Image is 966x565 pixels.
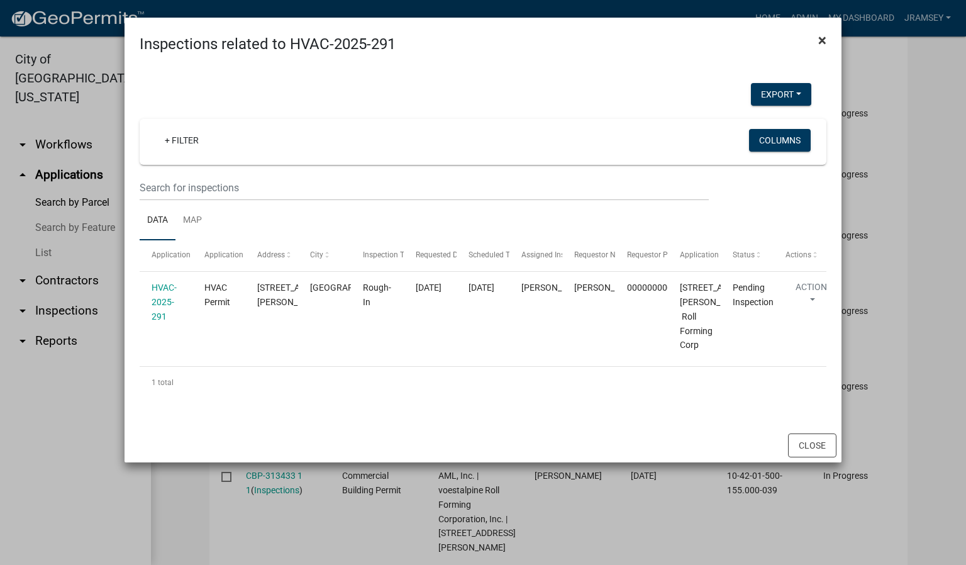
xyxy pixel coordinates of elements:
span: Assigned Inspector [521,250,586,259]
span: JEFFERSONVILLE [310,282,395,293]
span: Chad A Balmer [574,282,641,293]
span: Rough-In [363,282,391,307]
datatable-header-cell: Scheduled Time [457,240,509,271]
datatable-header-cell: Assigned Inspector [509,240,562,271]
a: + Filter [155,129,209,152]
span: HVAC Permit [204,282,230,307]
datatable-header-cell: Requestor Phone [615,240,668,271]
span: City [310,250,323,259]
a: HVAC-2025-291 [152,282,177,322]
span: Requestor Phone [627,250,685,259]
button: Export [751,83,811,106]
span: Status [733,250,755,259]
datatable-header-cell: Address [245,240,298,271]
datatable-header-cell: Actions [774,240,826,271]
a: Map [175,201,209,241]
span: Scheduled Time [469,250,523,259]
span: Application Description [680,250,759,259]
span: 1205 BROWN FORMAN ROAD [257,282,335,307]
span: Inspection Type [363,250,416,259]
span: Address [257,250,285,259]
span: 1205 BROWN FORMAN ROAD | Roll Forming Corp [680,282,757,350]
span: Requested Date [416,250,469,259]
span: Requestor Name [574,250,631,259]
datatable-header-cell: Status [721,240,774,271]
button: Close [808,23,836,58]
span: 0000000000 [627,282,677,293]
div: 1 total [140,367,826,398]
datatable-header-cell: Requested Date [404,240,457,271]
datatable-header-cell: Application Type [192,240,245,271]
div: [DATE] [469,281,497,295]
span: Pending Inspection [733,282,774,307]
span: × [818,31,826,49]
datatable-header-cell: City [298,240,351,271]
span: Application [152,250,191,259]
span: Jeremy Ramsey [521,282,589,293]
a: Data [140,201,175,241]
datatable-header-cell: Application Description [668,240,721,271]
h4: Inspections related to HVAC-2025-291 [140,33,396,55]
datatable-header-cell: Application [140,240,192,271]
span: Application Type [204,250,262,259]
datatable-header-cell: Requestor Name [562,240,615,271]
input: Search for inspections [140,175,709,201]
button: Action [786,281,837,312]
span: Actions [786,250,811,259]
span: 10/14/2025 [416,282,441,293]
datatable-header-cell: Inspection Type [351,240,404,271]
button: Columns [749,129,811,152]
button: Close [788,434,836,457]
